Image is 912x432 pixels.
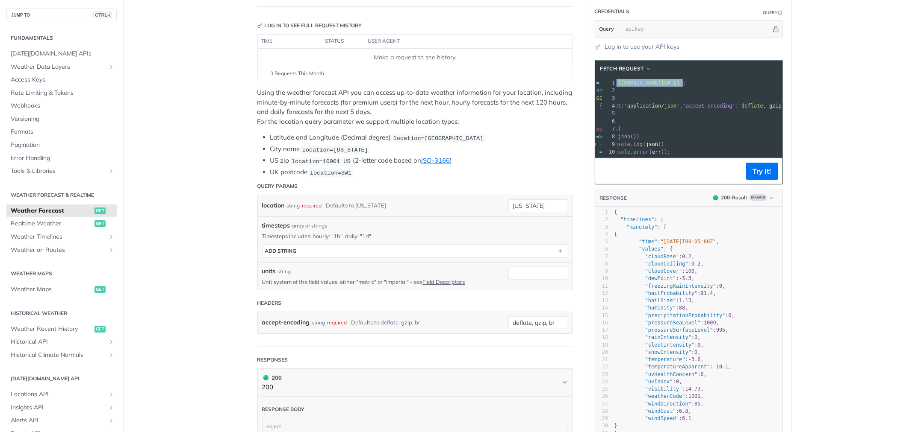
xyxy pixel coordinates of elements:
div: 21 [595,356,608,363]
div: 7 [595,253,608,260]
span: : , [614,371,707,377]
span: "visibility" [645,386,682,392]
span: Weather Timelines [11,233,106,241]
div: required [302,199,322,212]
span: : , [614,290,717,296]
span: "weatherCode" [645,393,685,399]
div: Defaults to deflate, gzip, br [351,316,421,329]
span: : , [614,386,704,392]
span: : , [614,379,682,385]
div: 23 [595,371,608,378]
span: "cloudCover" [645,268,682,274]
span: : , [614,268,698,274]
span: "humidity" [645,305,676,311]
h2: Fundamentals [6,34,117,42]
div: 10 [602,148,617,156]
span: : , [614,349,701,355]
span: Weather Recent History [11,325,92,333]
a: Webhooks [6,99,117,112]
span: "hailSize" [645,298,676,304]
span: : , [614,283,726,289]
div: 8 [595,260,608,268]
h2: [DATE][DOMAIN_NAME] API [6,375,117,382]
span: location=[US_STATE] [302,146,368,153]
span: 'deflate, gzip, br' [738,103,797,109]
span: 6.8 [679,408,688,414]
button: RESPONSE [599,194,628,202]
input: apikey [621,20,771,38]
div: 4 [595,231,608,238]
span: "pressureSurfaceLevel" [645,327,713,333]
div: 18 [595,334,608,341]
span: get [94,207,106,214]
span: 0 [729,312,732,318]
div: 2 [602,87,617,94]
span: json [618,134,630,140]
a: Pagination [6,139,117,152]
span: Historical Climate Normals [11,351,106,359]
div: 11 [595,283,608,290]
span: Locations API [11,390,106,399]
span: 0 [694,349,697,355]
div: Responses [257,356,288,364]
span: 5.3 [682,275,691,281]
button: Hide [771,25,780,33]
span: ; [566,80,686,86]
span: Tools & Libraries [11,167,106,175]
a: Weather Mapsget [6,283,117,296]
div: 4 [602,102,617,110]
span: "cloudCeiling" [645,261,688,267]
span: Access Keys [11,76,115,84]
div: 12 [595,290,608,297]
button: Show subpages for Weather Data Layers [108,64,115,70]
span: : , [614,298,695,304]
div: Query Params [257,182,298,190]
div: string [312,316,325,329]
a: Historical Climate NormalsShow subpages for Historical Climate Normals [6,349,117,362]
span: 0 [676,379,679,385]
span: fetch Request [600,65,644,73]
span: "pressureSeaLevel" [645,320,701,326]
div: Query [763,9,778,16]
span: error [634,149,649,155]
a: Realtime Weatherget [6,217,117,230]
div: string [278,268,291,275]
div: 1 [602,79,617,87]
button: 200 200200 [262,373,568,392]
span: "time" [639,239,657,245]
div: 26 [595,393,608,400]
div: 27 [595,400,608,408]
span: "hailProbability" [645,290,698,296]
button: Copy to clipboard [599,165,611,178]
a: Error Handling [6,152,117,165]
span: 1.13 [679,298,691,304]
span: 'GET' [593,95,609,101]
a: Weather Data LayersShow subpages for Weather Data Layers [6,61,117,73]
div: 16 [595,319,608,327]
span: "freezingRainIntensity" [645,283,716,289]
div: 29 [595,415,608,422]
span: 1009 [704,320,716,326]
span: 200 [263,375,269,380]
i: Information [779,11,783,15]
div: Credentials [595,8,630,15]
span: { [614,231,617,237]
div: 9 [595,268,608,275]
span: get [94,326,106,333]
a: Tools & LibrariesShow subpages for Tools & Libraries [6,165,117,178]
th: status [322,35,365,48]
div: Headers [257,299,282,307]
div: 25 [595,385,608,393]
span: : { [614,246,673,252]
span: => [599,141,605,147]
span: 88 [679,305,685,311]
a: Field Descriptors [423,278,465,285]
button: Show subpages for Historical Climate Normals [108,352,115,359]
a: Rate Limiting & Tokens [6,87,117,99]
div: 7 [602,125,617,133]
svg: Key [257,23,263,28]
span: : , [614,312,735,318]
span: 0 [701,371,704,377]
span: - [679,275,682,281]
button: Show subpages for Locations API [108,391,115,398]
